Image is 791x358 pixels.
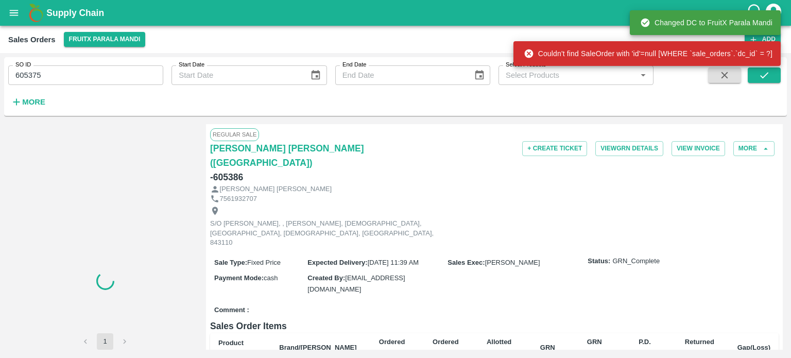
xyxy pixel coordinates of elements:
button: Choose date [470,65,489,85]
input: Select Products [502,69,633,82]
input: End Date [335,65,466,85]
button: Choose date [306,65,325,85]
b: Brand/[PERSON_NAME] [279,344,356,351]
span: cash [264,274,278,282]
span: [EMAIL_ADDRESS][DOMAIN_NAME] [307,274,405,293]
label: Expected Delivery : [307,259,367,266]
span: Regular Sale [210,128,259,141]
b: Returned Weight [685,338,714,357]
div: Couldn't find SaleOrder with 'id'=null [WHERE `sale_orders`.`dc_id` = ?] [524,44,772,63]
img: logo [26,3,46,23]
p: S/O [PERSON_NAME], , [PERSON_NAME], [DEMOGRAPHIC_DATA], [GEOGRAPHIC_DATA], [DEMOGRAPHIC_DATA], [G... [210,219,442,248]
button: + Create Ticket [522,141,587,156]
input: Start Date [171,65,302,85]
div: Sales Orders [8,33,56,46]
h6: - 605386 [210,170,243,184]
button: ViewGRN Details [595,141,663,156]
b: Ordered Quantity [379,338,406,357]
b: P.D. Discount [630,338,659,357]
label: Start Date [179,61,204,69]
label: Created By : [307,274,345,282]
label: Status: [588,257,610,266]
b: Ordered Value [433,338,459,357]
span: [PERSON_NAME] [485,259,540,266]
b: Allotted Quantity [486,338,513,357]
button: Select DC [64,32,146,47]
button: View Invoice [672,141,725,156]
span: [DATE] 11:39 AM [368,259,419,266]
p: [PERSON_NAME] [PERSON_NAME] [220,184,332,194]
button: More [8,93,48,111]
button: Open [637,69,650,82]
button: More [733,141,775,156]
div: customer-support [746,4,764,22]
label: Sales Exec : [448,259,485,266]
div: account of current user [764,2,783,24]
label: End Date [342,61,366,69]
span: GRN_Complete [612,257,660,266]
a: [PERSON_NAME] [PERSON_NAME]([GEOGRAPHIC_DATA]) [210,141,400,170]
p: 7561932707 [220,194,257,204]
div: Changed DC to FruitX Parala Mandi [640,13,772,32]
label: Payment Mode : [214,274,264,282]
strong: More [22,98,45,106]
label: Comment : [214,305,249,315]
label: Sale Type : [214,259,247,266]
h6: Sales Order Items [210,319,779,333]
label: Select Products [506,61,546,69]
label: SO ID [15,61,31,69]
b: Supply Chain [46,8,104,18]
b: Product [218,339,244,347]
nav: pagination navigation [76,333,134,350]
input: Enter SO ID [8,65,163,85]
button: open drawer [2,1,26,25]
b: GRN Value [586,338,603,357]
div: SKU [218,349,263,358]
b: GRN [540,344,555,351]
span: Fixed Price [247,259,281,266]
b: Gap(Loss) [737,344,770,351]
button: page 1 [97,333,113,350]
a: Supply Chain [46,6,746,20]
